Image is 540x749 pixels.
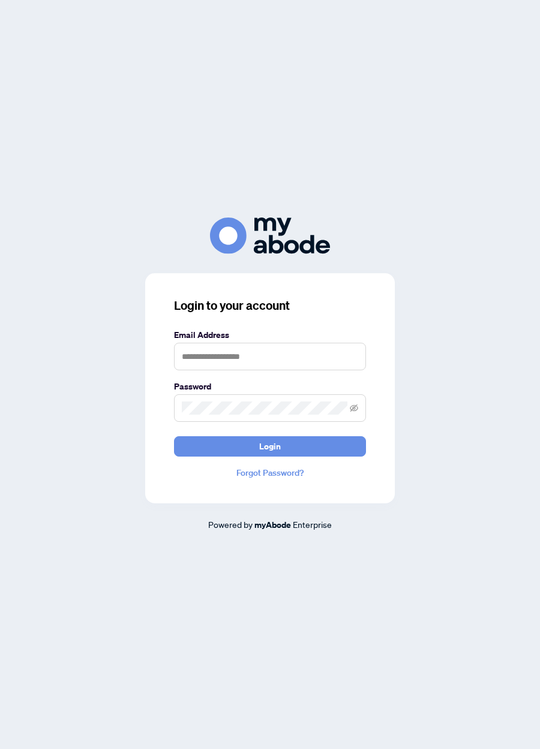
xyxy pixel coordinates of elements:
[174,380,366,393] label: Password
[293,519,332,530] span: Enterprise
[259,437,281,456] span: Login
[350,404,358,412] span: eye-invisible
[208,519,253,530] span: Powered by
[174,297,366,314] h3: Login to your account
[174,466,366,479] a: Forgot Password?
[174,328,366,342] label: Email Address
[254,518,291,531] a: myAbode
[210,218,330,254] img: ma-logo
[174,436,366,457] button: Login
